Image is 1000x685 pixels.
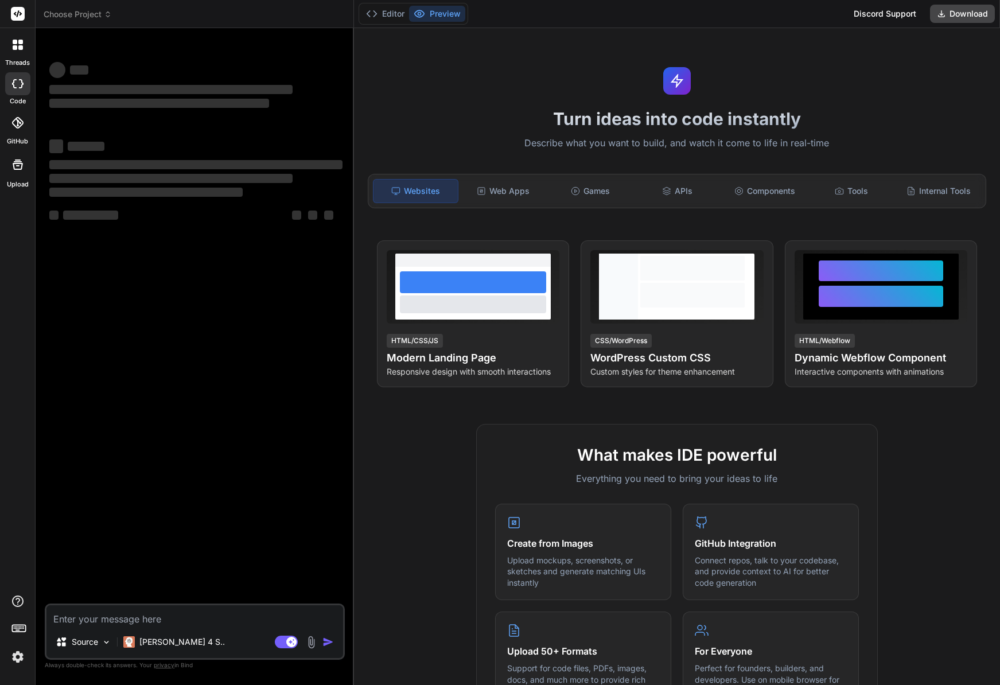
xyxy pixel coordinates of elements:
div: HTML/Webflow [795,334,855,348]
div: HTML/CSS/JS [387,334,443,348]
div: CSS/WordPress [590,334,652,348]
span: ‌ [49,85,293,94]
p: Everything you need to bring your ideas to life [495,472,859,485]
span: ‌ [68,142,104,151]
h4: Dynamic Webflow Component [795,350,967,366]
h4: WordPress Custom CSS [590,350,763,366]
p: Upload mockups, screenshots, or sketches and generate matching UIs instantly [507,555,659,589]
h1: Turn ideas into code instantly [361,108,993,129]
div: Websites [373,179,459,203]
label: GitHub [7,137,28,146]
span: ‌ [49,211,59,220]
img: Claude 4 Sonnet [123,636,135,648]
span: Choose Project [44,9,112,20]
div: Internal Tools [896,179,981,203]
button: Preview [409,6,465,22]
p: Always double-check its answers. Your in Bind [45,660,345,671]
span: ‌ [49,188,243,197]
span: ‌ [49,62,65,78]
h4: Modern Landing Page [387,350,559,366]
h4: For Everyone [695,644,847,658]
label: Upload [7,180,29,189]
label: code [10,96,26,106]
div: Games [548,179,633,203]
span: ‌ [308,211,317,220]
h4: Create from Images [507,536,659,550]
button: Editor [361,6,409,22]
p: Source [72,636,98,648]
div: APIs [635,179,720,203]
span: ‌ [49,99,269,108]
label: threads [5,58,30,68]
span: ‌ [70,65,88,75]
div: Discord Support [847,5,923,23]
img: icon [322,636,334,648]
img: attachment [305,636,318,649]
p: Custom styles for theme enhancement [590,366,763,377]
p: [PERSON_NAME] 4 S.. [139,636,225,648]
img: settings [8,647,28,667]
p: Responsive design with smooth interactions [387,366,559,377]
h4: GitHub Integration [695,536,847,550]
p: Describe what you want to build, and watch it come to life in real-time [361,136,993,151]
p: Connect repos, talk to your codebase, and provide context to AI for better code generation [695,555,847,589]
span: ‌ [324,211,333,220]
div: Web Apps [461,179,546,203]
span: privacy [154,661,174,668]
h4: Upload 50+ Formats [507,644,659,658]
div: Tools [809,179,894,203]
h2: What makes IDE powerful [495,443,859,467]
span: ‌ [49,139,63,153]
button: Download [930,5,995,23]
span: ‌ [49,160,343,169]
span: ‌ [49,174,293,183]
div: Components [722,179,807,203]
img: Pick Models [102,637,111,647]
p: Interactive components with animations [795,366,967,377]
span: ‌ [292,211,301,220]
span: ‌ [63,211,118,220]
